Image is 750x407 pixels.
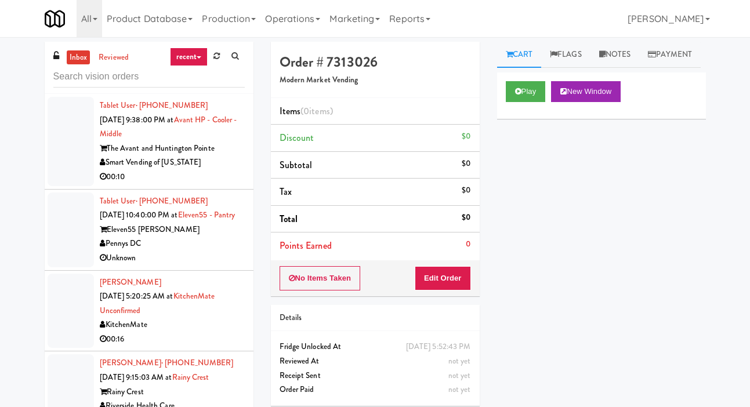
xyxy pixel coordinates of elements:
[506,81,546,102] button: Play
[172,372,209,383] a: Rainy Crest
[280,185,292,198] span: Tax
[53,66,245,88] input: Search vision orders
[551,81,621,102] button: New Window
[309,104,330,118] ng-pluralize: items
[67,50,90,65] a: inbox
[45,271,253,352] li: [PERSON_NAME][DATE] 5:20:25 AM atKitchenMate UnconfirmedKitchenMate00:16
[178,209,235,220] a: Eleven55 - Pantry
[280,266,361,290] button: No Items Taken
[639,42,701,68] a: Payment
[280,54,471,70] h4: Order # 7313026
[280,131,314,144] span: Discount
[448,384,471,395] span: not yet
[45,94,253,190] li: Tablet User· [PHONE_NUMBER][DATE] 9:38:00 PM atAvant HP - Cooler - MiddleThe Avant and Huntington...
[280,311,471,325] div: Details
[100,100,208,111] a: Tablet User· [PHONE_NUMBER]
[415,266,471,290] button: Edit Order
[136,195,208,206] span: · [PHONE_NUMBER]
[100,237,245,251] div: Pennys DC
[100,372,172,383] span: [DATE] 9:15:03 AM at
[100,290,215,316] a: KitchenMate Unconfirmed
[462,157,470,171] div: $0
[280,158,313,172] span: Subtotal
[100,209,178,220] span: [DATE] 10:40:00 PM at
[466,237,470,252] div: 0
[100,318,245,332] div: KitchenMate
[100,223,245,237] div: Eleven55 [PERSON_NAME]
[100,155,245,170] div: Smart Vending of [US_STATE]
[448,370,471,381] span: not yet
[590,42,640,68] a: Notes
[280,340,471,354] div: Fridge Unlocked At
[462,183,470,198] div: $0
[280,104,333,118] span: Items
[100,385,245,399] div: Rainy Crest
[100,251,245,266] div: Unknown
[280,354,471,369] div: Reviewed At
[100,357,234,368] a: [PERSON_NAME]· [PHONE_NUMBER]
[462,129,470,144] div: $0
[100,290,173,301] span: [DATE] 5:20:25 AM at
[280,76,471,85] h5: Modern Market Vending
[280,239,332,252] span: Points Earned
[96,50,132,65] a: reviewed
[100,195,208,206] a: Tablet User· [PHONE_NUMBER]
[100,141,245,156] div: The Avant and Huntington Pointe
[161,357,234,368] span: · [PHONE_NUMBER]
[541,42,590,68] a: Flags
[136,100,208,111] span: · [PHONE_NUMBER]
[448,355,471,366] span: not yet
[406,340,471,354] div: [DATE] 5:52:43 PM
[45,190,253,271] li: Tablet User· [PHONE_NUMBER][DATE] 10:40:00 PM atEleven55 - PantryEleven55 [PERSON_NAME]Pennys DCU...
[100,332,245,347] div: 00:16
[170,48,208,66] a: recent
[280,212,298,226] span: Total
[100,170,245,184] div: 00:10
[462,210,470,225] div: $0
[280,383,471,397] div: Order Paid
[45,9,65,29] img: Micromart
[100,114,174,125] span: [DATE] 9:38:00 PM at
[497,42,542,68] a: Cart
[100,277,161,288] a: [PERSON_NAME]
[280,369,471,383] div: Receipt Sent
[300,104,333,118] span: (0 )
